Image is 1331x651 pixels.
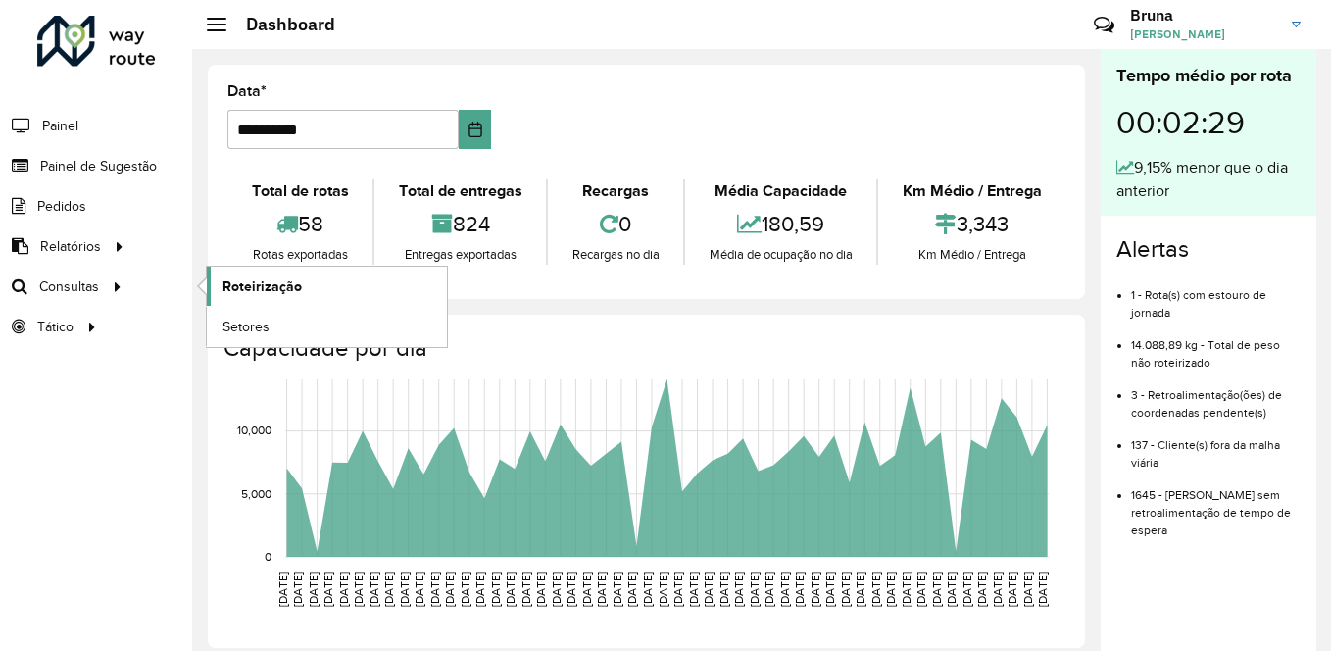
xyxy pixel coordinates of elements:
[379,179,541,203] div: Total de entregas
[883,245,1060,265] div: Km Médio / Entrega
[553,245,678,265] div: Recargas no dia
[222,276,302,297] span: Roteirização
[534,572,547,607] text: [DATE]
[854,572,866,607] text: [DATE]
[900,572,912,607] text: [DATE]
[1116,63,1301,89] div: Tempo médio por rota
[687,572,700,607] text: [DATE]
[690,179,871,203] div: Média Capacidade
[611,572,623,607] text: [DATE]
[884,572,897,607] text: [DATE]
[1130,25,1277,43] span: [PERSON_NAME]
[961,572,973,607] text: [DATE]
[553,179,678,203] div: Recargas
[690,203,871,245] div: 180,59
[1131,372,1301,422] li: 3 - Retroalimentação(ões) de coordenadas pendente(s)
[227,79,267,103] label: Data
[207,307,447,346] a: Setores
[276,572,289,607] text: [DATE]
[352,572,365,607] text: [DATE]
[379,245,541,265] div: Entregas exportadas
[368,572,380,607] text: [DATE]
[459,110,491,149] button: Choose Date
[763,572,775,607] text: [DATE]
[748,572,761,607] text: [DATE]
[291,572,304,607] text: [DATE]
[883,179,1060,203] div: Km Médio / Entrega
[975,572,988,607] text: [DATE]
[1131,472,1301,539] li: 1645 - [PERSON_NAME] sem retroalimentação de tempo de espera
[519,572,532,607] text: [DATE]
[37,196,86,217] span: Pedidos
[232,203,368,245] div: 58
[413,572,425,607] text: [DATE]
[489,572,502,607] text: [DATE]
[930,572,943,607] text: [DATE]
[40,236,101,257] span: Relatórios
[595,572,608,607] text: [DATE]
[337,572,350,607] text: [DATE]
[398,572,411,607] text: [DATE]
[1131,322,1301,372] li: 14.088,89 kg - Total de peso não roteirizado
[550,572,563,607] text: [DATE]
[793,572,806,607] text: [DATE]
[379,203,541,245] div: 824
[1130,6,1277,25] h3: Bruna
[945,572,958,607] text: [DATE]
[1116,89,1301,156] div: 00:02:29
[565,572,577,607] text: [DATE]
[321,572,334,607] text: [DATE]
[883,203,1060,245] div: 3,343
[914,572,927,607] text: [DATE]
[778,572,791,607] text: [DATE]
[671,572,684,607] text: [DATE]
[839,572,852,607] text: [DATE]
[232,179,368,203] div: Total de rotas
[625,572,638,607] text: [DATE]
[232,245,368,265] div: Rotas exportadas
[40,156,157,176] span: Painel de Sugestão
[265,550,271,563] text: 0
[37,317,74,337] span: Tático
[226,14,335,35] h2: Dashboard
[237,425,271,437] text: 10,000
[42,116,78,136] span: Painel
[1116,156,1301,203] div: 9,15% menor que o dia anterior
[223,334,1065,363] h4: Capacidade por dia
[869,572,882,607] text: [DATE]
[1131,272,1301,322] li: 1 - Rota(s) com estouro de jornada
[690,245,871,265] div: Média de ocupação no dia
[459,572,471,607] text: [DATE]
[1131,422,1301,472] li: 137 - Cliente(s) fora da malha viária
[1021,572,1034,607] text: [DATE]
[222,317,270,337] span: Setores
[1006,572,1018,607] text: [DATE]
[307,572,320,607] text: [DATE]
[504,572,517,607] text: [DATE]
[1116,235,1301,264] h4: Alertas
[823,572,836,607] text: [DATE]
[443,572,456,607] text: [DATE]
[991,572,1004,607] text: [DATE]
[580,572,593,607] text: [DATE]
[1083,4,1125,46] a: Contato Rápido
[207,267,447,306] a: Roteirização
[732,572,745,607] text: [DATE]
[809,572,821,607] text: [DATE]
[717,572,730,607] text: [DATE]
[39,276,99,297] span: Consultas
[1036,572,1049,607] text: [DATE]
[473,572,486,607] text: [DATE]
[702,572,715,607] text: [DATE]
[382,572,395,607] text: [DATE]
[641,572,654,607] text: [DATE]
[553,203,678,245] div: 0
[657,572,669,607] text: [DATE]
[428,572,441,607] text: [DATE]
[241,487,271,500] text: 5,000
